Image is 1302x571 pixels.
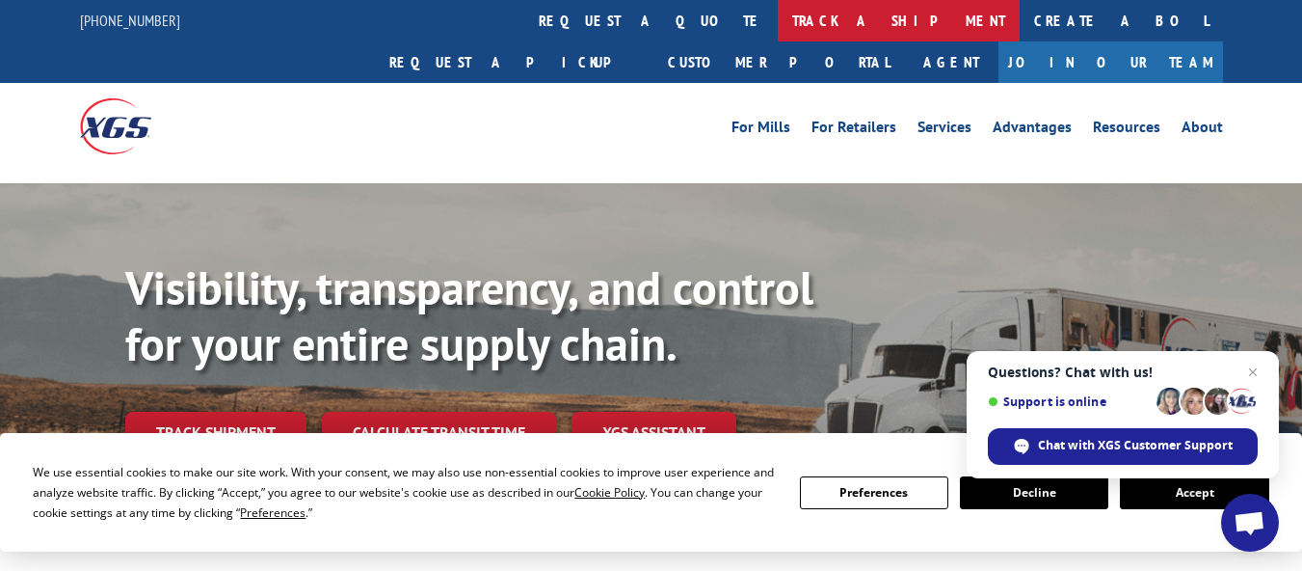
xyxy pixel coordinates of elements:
a: Agent [904,41,998,83]
div: Open chat [1221,494,1279,552]
button: Preferences [800,476,948,509]
span: Close chat [1241,361,1264,384]
a: Request a pickup [375,41,653,83]
a: For Retailers [811,120,896,141]
button: Decline [960,476,1108,509]
div: We use essential cookies to make our site work. With your consent, we may also use non-essential ... [33,462,776,523]
a: Join Our Team [998,41,1223,83]
a: Track shipment [125,412,306,452]
a: Resources [1093,120,1160,141]
a: About [1182,120,1223,141]
span: Preferences [240,504,306,521]
a: Customer Portal [653,41,904,83]
a: Calculate transit time [322,412,556,453]
span: Support is online [988,394,1150,409]
span: Questions? Chat with us! [988,365,1258,380]
button: Accept [1120,476,1268,509]
span: Cookie Policy [574,484,645,501]
a: Services [917,120,971,141]
a: For Mills [731,120,790,141]
b: Visibility, transparency, and control for your entire supply chain. [125,258,813,373]
span: Chat with XGS Customer Support [1038,437,1233,454]
a: Advantages [993,120,1072,141]
a: XGS ASSISTANT [571,412,736,453]
div: Chat with XGS Customer Support [988,428,1258,465]
a: [PHONE_NUMBER] [80,11,180,30]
